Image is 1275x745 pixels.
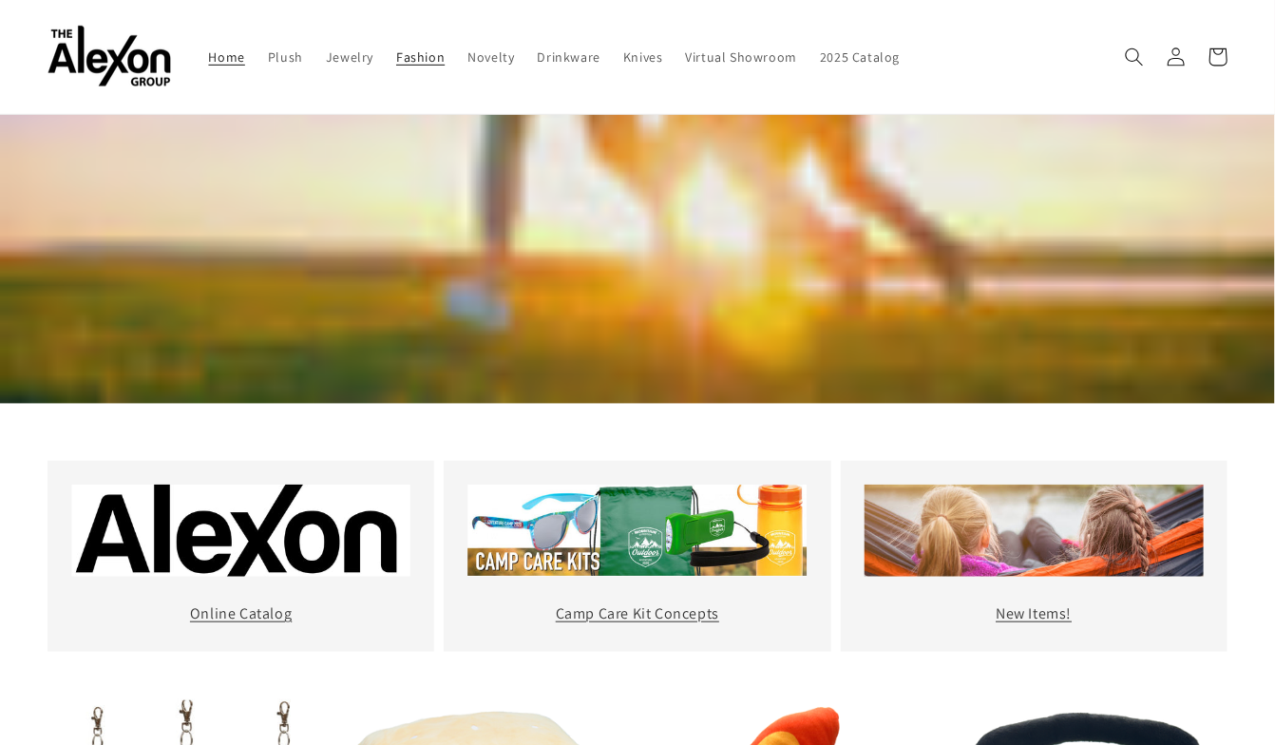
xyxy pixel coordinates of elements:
a: Fashion [385,37,456,77]
a: Virtual Showroom [675,37,809,77]
span: Jewelry [326,48,373,66]
span: Virtual Showroom [686,48,798,66]
span: 2025 Catalog [820,48,900,66]
span: Plush [268,48,303,66]
a: Home [198,37,257,77]
span: Knives [623,48,663,66]
img: The Alexon Group [48,27,171,88]
a: Camp Care Kit Concepts [556,603,719,623]
summary: Search [1113,36,1155,78]
a: 2025 Catalog [809,37,911,77]
span: Novelty [467,48,514,66]
span: Fashion [396,48,445,66]
a: Plush [257,37,314,77]
a: Jewelry [314,37,385,77]
span: Drinkware [538,48,600,66]
a: Novelty [456,37,525,77]
a: New Items! [996,603,1072,623]
span: Home [209,48,245,66]
a: Online Catalog [190,603,292,623]
a: Knives [612,37,675,77]
a: Drinkware [526,37,612,77]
